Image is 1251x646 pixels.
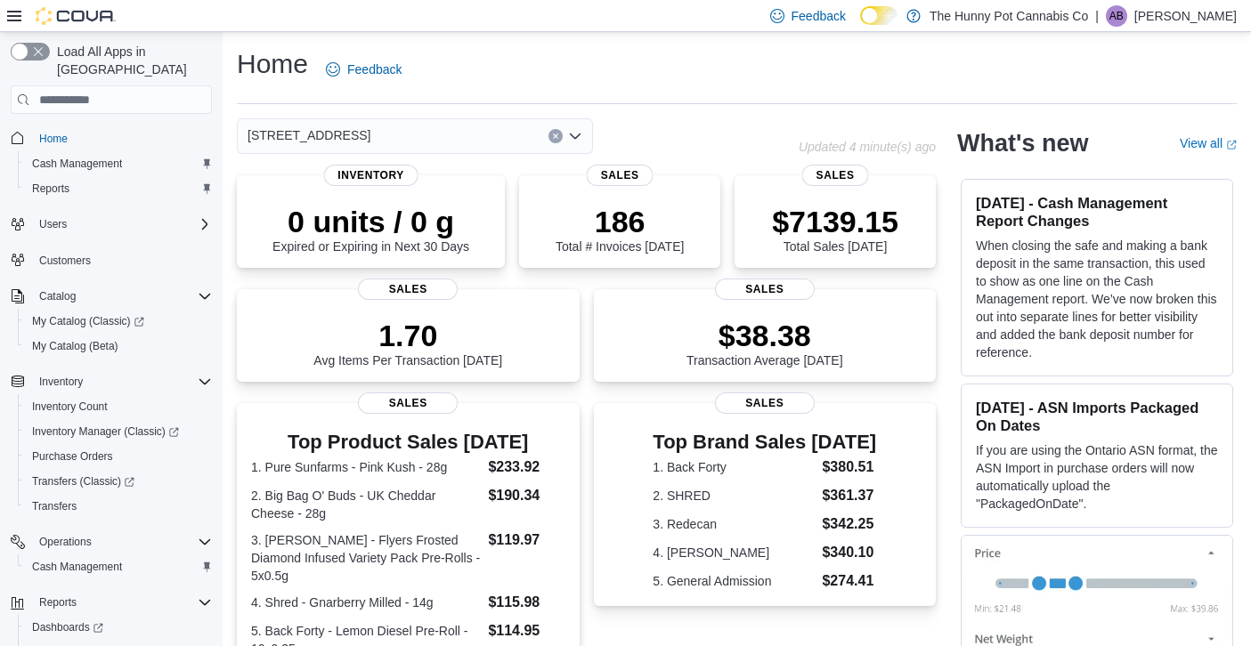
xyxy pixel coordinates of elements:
[4,247,219,273] button: Customers
[319,52,409,87] a: Feedback
[18,151,219,176] button: Cash Management
[25,471,212,492] span: Transfers (Classic)
[25,496,212,517] span: Transfers
[32,314,144,328] span: My Catalog (Classic)
[1180,136,1237,150] a: View allExternal link
[32,128,75,149] a: Home
[715,392,815,414] span: Sales
[653,432,876,453] h3: Top Brand Sales [DATE]
[32,449,113,464] span: Purchase Orders
[32,499,77,513] span: Transfers
[32,531,212,553] span: Operations
[822,570,876,592] dd: $274.41
[686,318,843,353] p: $38.38
[32,620,103,634] span: Dashboards
[18,444,219,469] button: Purchase Orders
[25,396,115,417] a: Inventory Count
[50,43,212,78] span: Load All Apps in [GEOGRAPHIC_DATA]
[822,542,876,563] dd: $340.10
[822,485,876,506] dd: $361.37
[25,178,77,199] a: Reports
[39,375,83,389] span: Inventory
[4,125,219,150] button: Home
[686,318,843,367] div: Transaction Average [DATE]
[347,61,402,78] span: Feedback
[976,194,1218,230] h3: [DATE] - Cash Management Report Changes
[18,334,219,359] button: My Catalog (Beta)
[36,7,116,25] img: Cova
[248,125,370,146] span: [STREET_ADDRESS]
[1095,5,1099,27] p: |
[653,458,815,476] dt: 1. Back Forty
[25,311,212,332] span: My Catalog (Classic)
[488,529,565,551] dd: $119.97
[715,279,815,300] span: Sales
[25,396,212,417] span: Inventory Count
[653,515,815,533] dt: 3. Redecan
[313,318,502,367] div: Avg Items Per Transaction [DATE]
[860,25,861,26] span: Dark Mode
[25,153,212,174] span: Cash Management
[25,496,84,517] a: Transfers
[32,286,212,307] span: Catalog
[39,254,91,268] span: Customers
[272,204,469,254] div: Expired or Expiring in Next 30 Days
[25,178,212,199] span: Reports
[32,157,122,171] span: Cash Management
[32,592,84,613] button: Reports
[32,214,212,235] span: Users
[488,485,565,506] dd: $190.34
[39,217,67,231] span: Users
[251,458,481,476] dt: 1. Pure Sunfarms - Pink Kush - 28g
[930,5,1088,27] p: The Hunny Pot Cannabis Co
[25,446,212,467] span: Purchase Orders
[251,487,481,522] dt: 2. Big Bag O' Buds - UK Cheddar Cheese - 28g
[4,212,219,237] button: Users
[18,615,219,640] a: Dashboards
[1134,5,1237,27] p: [PERSON_NAME]
[25,421,212,442] span: Inventory Manager (Classic)
[860,6,898,25] input: Dark Mode
[802,165,869,186] span: Sales
[25,446,120,467] a: Purchase Orders
[1106,5,1127,27] div: Angeline Buck
[25,556,129,577] a: Cash Management
[251,594,481,611] dt: 4. Shred - Gnarberry Milled - 14g
[18,176,219,201] button: Reports
[358,279,458,300] span: Sales
[39,132,68,146] span: Home
[653,572,815,590] dt: 5. General Admission
[18,469,219,494] a: Transfers (Classic)
[251,432,565,453] h3: Top Product Sales [DATE]
[772,204,898,254] div: Total Sales [DATE]
[25,556,212,577] span: Cash Management
[653,544,815,561] dt: 4. [PERSON_NAME]
[587,165,654,186] span: Sales
[1109,5,1124,27] span: AB
[822,513,876,535] dd: $342.25
[4,529,219,554] button: Operations
[488,620,565,642] dd: $114.95
[556,204,684,239] p: 186
[32,531,99,553] button: Operations
[39,535,92,549] span: Operations
[272,204,469,239] p: 0 units / 0 g
[822,456,876,478] dd: $380.51
[25,471,142,492] a: Transfers (Classic)
[18,554,219,579] button: Cash Management
[4,590,219,615] button: Reports
[792,7,846,25] span: Feedback
[4,284,219,309] button: Catalog
[568,129,582,143] button: Open list of options
[18,494,219,519] button: Transfers
[976,399,1218,434] h3: [DATE] - ASN Imports Packaged On Dates
[25,311,151,332] a: My Catalog (Classic)
[18,394,219,419] button: Inventory Count
[323,165,418,186] span: Inventory
[32,182,69,196] span: Reports
[488,456,565,478] dd: $233.92
[32,371,212,392] span: Inventory
[237,46,308,82] h1: Home
[32,560,122,574] span: Cash Management
[32,400,108,414] span: Inventory Count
